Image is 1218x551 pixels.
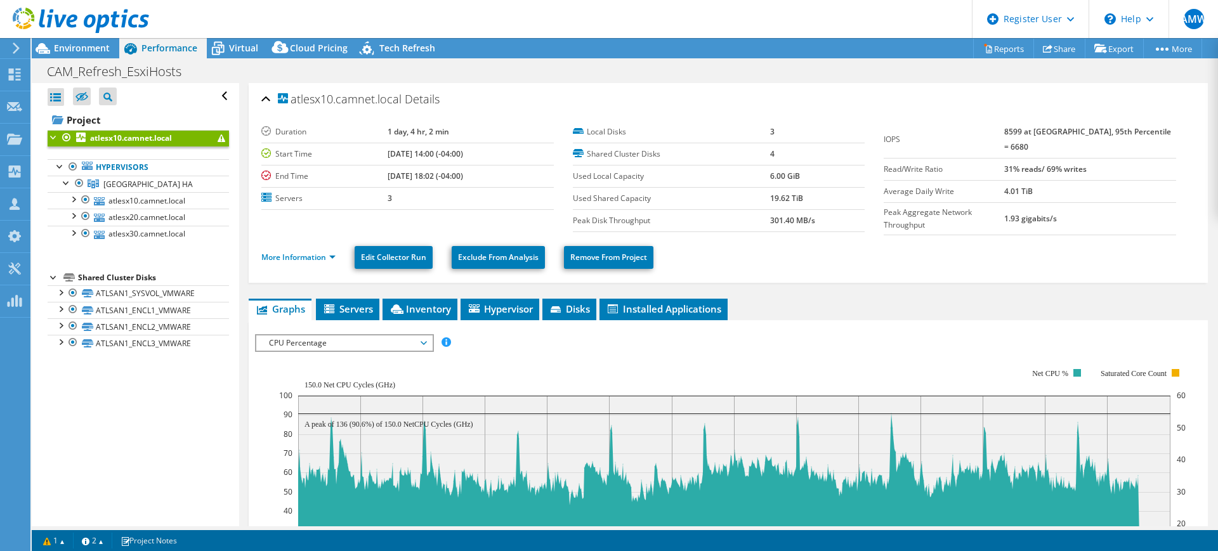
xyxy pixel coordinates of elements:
[770,193,803,204] b: 19.62 TiB
[1177,390,1186,401] text: 60
[549,302,590,315] span: Disks
[573,192,770,205] label: Used Shared Capacity
[388,126,449,137] b: 1 day, 4 hr, 2 min
[884,163,1004,176] label: Read/Write Ratio
[48,318,229,335] a: ATLSAN1_ENCL2_VMWARE
[263,335,426,351] span: CPU Percentage
[573,214,770,227] label: Peak Disk Throughput
[41,65,201,79] h1: CAM_Refresh_EsxiHosts
[90,133,172,143] b: atlesx10.camnet.local
[34,533,74,548] a: 1
[770,126,775,137] b: 3
[1177,518,1186,529] text: 20
[1177,422,1186,433] text: 50
[770,148,775,159] b: 4
[452,246,545,269] a: Exclude From Analysis
[884,185,1004,198] label: Average Daily Write
[1104,13,1116,25] svg: \n
[1004,164,1087,174] b: 31% reads/ 69% writes
[573,170,770,183] label: Used Local Capacity
[48,302,229,318] a: ATLSAN1_ENCL1_VMWARE
[304,420,473,429] text: A peak of 136 (90.6%) of 150.0 NetCPU Cycles (GHz)
[606,302,721,315] span: Installed Applications
[48,285,229,302] a: ATLSAN1_SYSVOL_VMWARE
[467,302,533,315] span: Hypervisor
[1184,9,1204,29] span: AMW
[1177,454,1186,465] text: 40
[261,148,387,160] label: Start Time
[388,148,463,159] b: [DATE] 14:00 (-04:00)
[141,42,197,54] span: Performance
[290,42,348,54] span: Cloud Pricing
[884,206,1004,231] label: Peak Aggregate Network Throughput
[284,524,292,535] text: 30
[388,171,463,181] b: [DATE] 18:02 (-04:00)
[770,215,815,226] b: 301.40 MB/s
[261,170,387,183] label: End Time
[261,252,336,263] a: More Information
[355,246,433,269] a: Edit Collector Run
[1004,186,1033,197] b: 4.01 TiB
[1033,39,1085,58] a: Share
[1033,369,1069,378] text: Net CPU %
[304,380,395,389] text: 150.0 Net CPU Cycles (GHz)
[973,39,1034,58] a: Reports
[48,176,229,192] a: Atlanta HA
[1004,213,1057,224] b: 1.93 gigabits/s
[48,130,229,146] a: atlesx10.camnet.local
[322,302,373,315] span: Servers
[54,42,110,54] span: Environment
[73,533,112,548] a: 2
[573,126,770,138] label: Local Disks
[564,246,653,269] a: Remove From Project
[405,91,440,107] span: Details
[48,192,229,209] a: atlesx10.camnet.local
[112,533,186,548] a: Project Notes
[1177,486,1186,497] text: 30
[229,42,258,54] span: Virtual
[1004,126,1171,152] b: 8599 at [GEOGRAPHIC_DATA], 95th Percentile = 6680
[278,93,402,106] span: atlesx10.camnet.local
[261,192,387,205] label: Servers
[284,467,292,477] text: 60
[770,171,800,181] b: 6.00 GiB
[388,193,392,204] b: 3
[379,42,435,54] span: Tech Refresh
[261,126,387,138] label: Duration
[103,179,193,190] span: [GEOGRAPHIC_DATA] HA
[284,409,292,420] text: 90
[279,390,292,401] text: 100
[255,302,305,315] span: Graphs
[48,209,229,225] a: atlesx20.camnet.local
[48,159,229,176] a: Hypervisors
[573,148,770,160] label: Shared Cluster Disks
[1143,39,1202,58] a: More
[48,110,229,130] a: Project
[884,133,1004,146] label: IOPS
[284,429,292,439] text: 80
[78,270,229,285] div: Shared Cluster Disks
[284,486,292,497] text: 50
[1101,369,1167,378] text: Saturated Core Count
[284,448,292,458] text: 70
[389,302,451,315] span: Inventory
[284,505,292,516] text: 40
[1085,39,1144,58] a: Export
[48,226,229,242] a: atlesx30.camnet.local
[48,335,229,351] a: ATLSAN1_ENCL3_VMWARE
